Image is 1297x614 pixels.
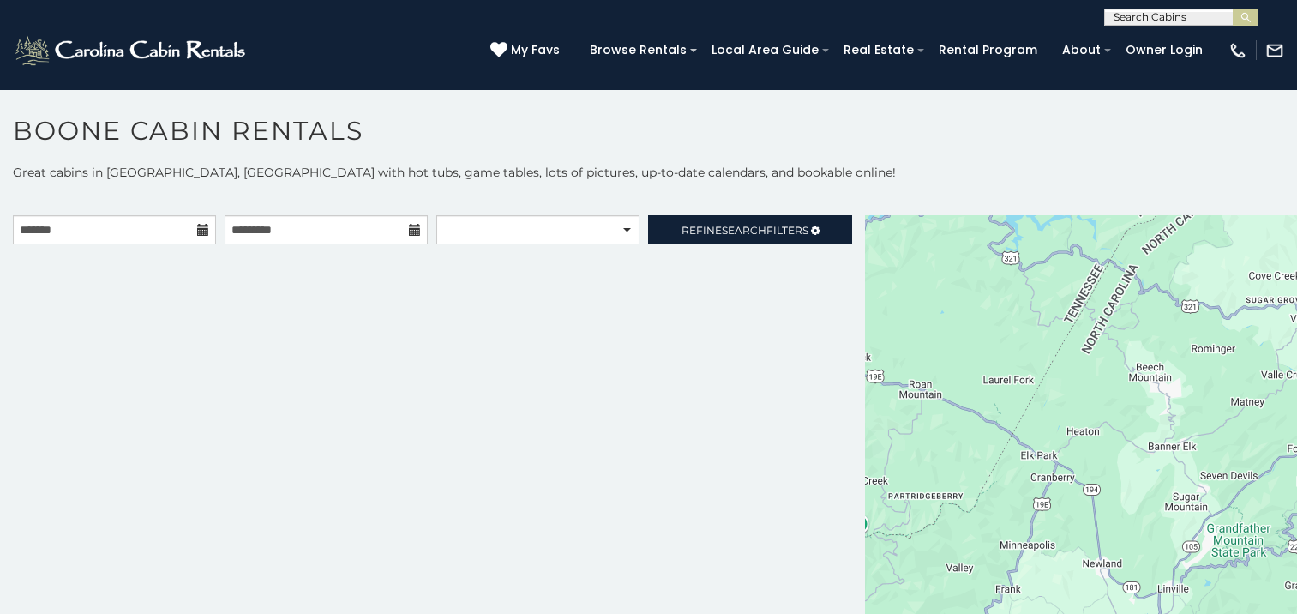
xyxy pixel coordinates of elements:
[1117,37,1211,63] a: Owner Login
[835,37,922,63] a: Real Estate
[1228,41,1247,60] img: phone-regular-white.png
[648,215,851,244] a: RefineSearchFilters
[682,224,808,237] span: Refine Filters
[490,41,564,60] a: My Favs
[930,37,1046,63] a: Rental Program
[511,41,560,59] span: My Favs
[703,37,827,63] a: Local Area Guide
[1265,41,1284,60] img: mail-regular-white.png
[722,224,766,237] span: Search
[13,33,250,68] img: White-1-2.png
[581,37,695,63] a: Browse Rentals
[1054,37,1109,63] a: About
